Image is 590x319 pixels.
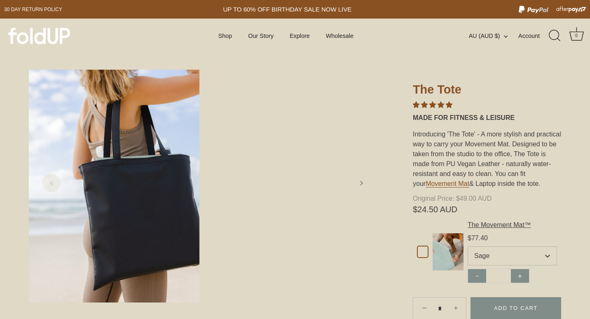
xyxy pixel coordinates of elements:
[318,28,361,44] a: Wholesale
[42,174,61,192] a: Previous slide
[448,299,466,317] a: +
[518,31,548,41] a: Account
[413,206,561,213] span: $24.50 AUD
[413,101,452,108] span: 5.00 stars
[469,32,517,40] button: AU (AUD $)
[241,28,281,44] a: Our Story
[413,129,561,189] p: Introducing 'The Tote' - A more stylish and practical way to carry your Movement Mat. Designed to...
[426,180,469,188] a: Movement Mat
[352,174,370,192] a: Next slide
[433,233,464,270] img: Sage
[211,28,239,44] a: Shop
[572,32,581,40] div: 0
[546,27,564,45] a: Search
[468,220,557,230] div: The Movement Mat™
[468,235,488,242] span: $77.40
[413,114,515,121] strong: MADE FOR FITNESS & LEISURE
[413,82,561,100] h1: The Tote
[4,5,62,14] a: 30 day Return policy
[414,299,433,317] a: −
[198,28,374,44] div: Primary navigation
[413,195,559,202] span: $49.00 AUD
[567,27,585,45] a: Cart
[283,28,317,44] a: Explore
